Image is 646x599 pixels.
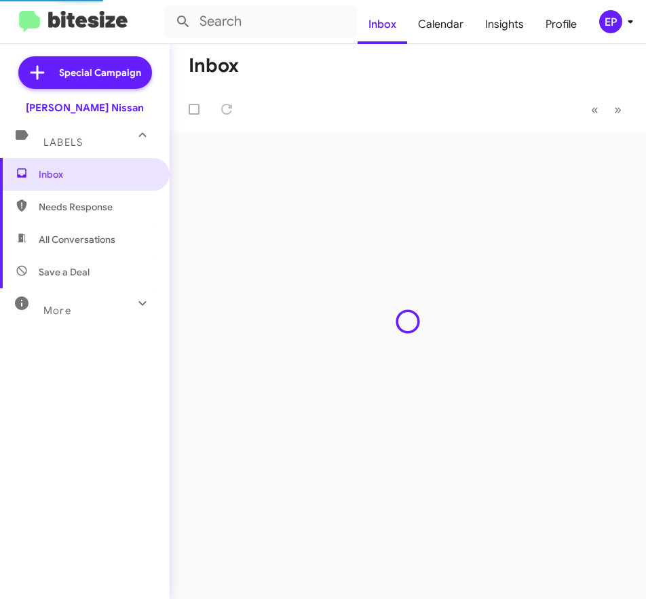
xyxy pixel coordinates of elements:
a: Insights [474,5,535,44]
h1: Inbox [189,55,239,77]
span: Labels [43,136,83,149]
button: Previous [583,96,607,123]
span: « [591,101,598,118]
span: » [614,101,622,118]
button: EP [588,10,631,33]
a: Inbox [358,5,407,44]
span: All Conversations [39,233,115,246]
span: Inbox [39,168,154,181]
span: Save a Deal [39,265,90,279]
a: Calendar [407,5,474,44]
a: Special Campaign [18,56,152,89]
div: EP [599,10,622,33]
nav: Page navigation example [584,96,630,123]
input: Search [164,5,358,38]
span: Needs Response [39,200,154,214]
span: Special Campaign [59,66,141,79]
a: Profile [535,5,588,44]
div: [PERSON_NAME] Nissan [26,101,144,115]
button: Next [606,96,630,123]
span: More [43,305,71,317]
